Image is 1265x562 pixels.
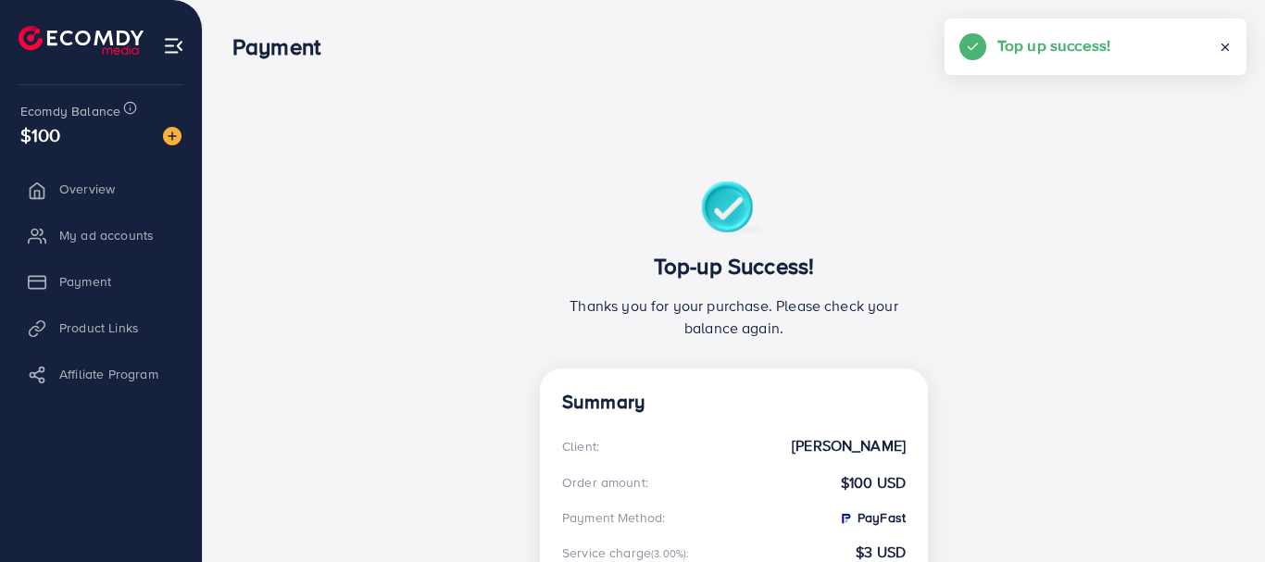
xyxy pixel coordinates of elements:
[997,33,1110,57] h5: Top up success!
[562,294,906,339] p: Thanks you for your purchase. Please check your balance again.
[19,26,144,55] img: logo
[562,543,695,562] div: Service charge
[562,437,599,456] div: Client:
[841,472,906,493] strong: $100 USD
[701,181,767,238] img: success
[562,508,665,527] div: Payment Method:
[562,253,906,280] h3: Top-up Success!
[651,546,689,561] small: (3.00%):
[232,33,335,60] h3: Payment
[20,102,120,120] span: Ecomdy Balance
[20,121,61,148] span: $100
[562,391,906,414] h4: Summary
[838,508,906,527] strong: PayFast
[163,35,184,56] img: menu
[792,435,906,456] strong: [PERSON_NAME]
[838,511,853,526] img: PayFast
[562,473,648,492] div: Order amount:
[163,127,182,145] img: image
